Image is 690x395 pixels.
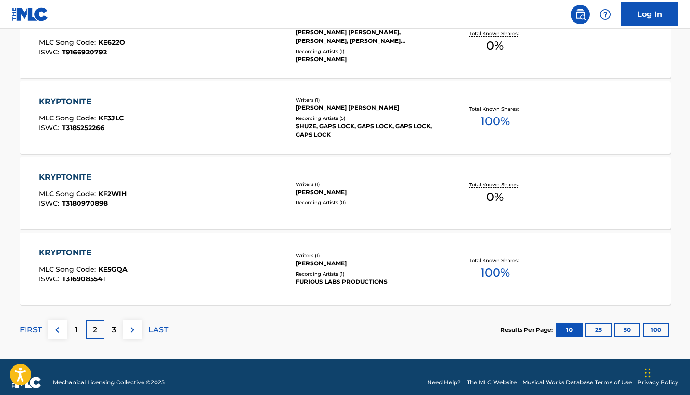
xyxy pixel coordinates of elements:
iframe: Chat Widget [642,349,690,395]
p: Total Known Shares: [469,257,521,264]
div: Recording Artists ( 0 ) [296,199,441,206]
a: Public Search [571,5,590,24]
p: 2 [93,324,97,336]
div: FURIOUS LABS PRODUCTIONS [296,277,441,286]
a: Privacy Policy [638,378,678,387]
div: Recording Artists ( 1 ) [296,48,441,55]
img: right [127,324,138,336]
div: Writers ( 1 ) [296,96,441,104]
a: KRYPTONITEMLC Song Code:KF3JLCISWC:T3185252266Writers (1)[PERSON_NAME] [PERSON_NAME]Recording Art... [20,81,671,154]
img: search [574,9,586,20]
a: The MLC Website [467,378,517,387]
div: [PERSON_NAME] [PERSON_NAME] [296,104,441,112]
div: Recording Artists ( 1 ) [296,270,441,277]
span: Mechanical Licensing Collective © 2025 [53,378,165,387]
p: Total Known Shares: [469,30,521,37]
img: MLC Logo [12,7,49,21]
span: 100 % [481,264,510,281]
span: ISWC : [39,48,62,56]
div: [PERSON_NAME] [PERSON_NAME], [PERSON_NAME], [PERSON_NAME] [PERSON_NAME] [296,28,441,45]
button: 25 [585,323,612,337]
a: KRYPTONITEMLC Song Code:KF2WIHISWC:T3180970898Writers (1)[PERSON_NAME]Recording Artists (0)Total ... [20,157,671,229]
img: logo [12,377,41,388]
div: Writers ( 1 ) [296,252,441,259]
a: Need Help? [427,378,461,387]
p: 1 [75,324,78,336]
span: MLC Song Code : [39,38,98,47]
div: KRYPTONITE [39,171,127,183]
span: MLC Song Code : [39,114,98,122]
div: [PERSON_NAME] [296,55,441,64]
span: ISWC : [39,199,62,208]
span: 0 % [486,188,504,206]
div: KRYPTONITE [39,96,124,107]
p: FIRST [20,324,42,336]
p: LAST [148,324,168,336]
span: KE5GQA [98,265,128,274]
p: 3 [112,324,116,336]
p: Results Per Page: [500,326,555,334]
img: left [52,324,63,336]
p: Total Known Shares: [469,105,521,113]
span: KF3JLC [98,114,124,122]
div: Writers ( 1 ) [296,181,441,188]
a: KRYPTONITEMLC Song Code:KE5GQAISWC:T3169085541Writers (1)[PERSON_NAME]Recording Artists (1)FURIOU... [20,233,671,305]
p: Total Known Shares: [469,181,521,188]
span: MLC Song Code : [39,189,98,198]
div: SHUZE, GAPS LOCK, GAPS LOCK, GAPS LOCK, GAPS LOCK [296,122,441,139]
a: KRYPTONITEMLC Song Code:KE622OISWC:T9166920792Writers (3)[PERSON_NAME] [PERSON_NAME], [PERSON_NAM... [20,6,671,78]
span: T3169085541 [62,275,105,283]
div: [PERSON_NAME] [296,259,441,268]
div: [PERSON_NAME] [296,188,441,197]
span: KF2WIH [98,189,127,198]
div: Recording Artists ( 5 ) [296,115,441,122]
span: 100 % [481,113,510,130]
div: KRYPTONITE [39,247,128,259]
button: 10 [556,323,583,337]
button: 100 [643,323,669,337]
img: help [599,9,611,20]
span: KE622O [98,38,125,47]
span: T9166920792 [62,48,107,56]
button: 50 [614,323,640,337]
span: ISWC : [39,123,62,132]
a: Log In [621,2,678,26]
span: 0 % [486,37,504,54]
span: T3185252266 [62,123,104,132]
span: ISWC : [39,275,62,283]
div: Drag [645,358,651,387]
span: T3180970898 [62,199,108,208]
div: Help [596,5,615,24]
a: Musical Works Database Terms of Use [522,378,632,387]
span: MLC Song Code : [39,265,98,274]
